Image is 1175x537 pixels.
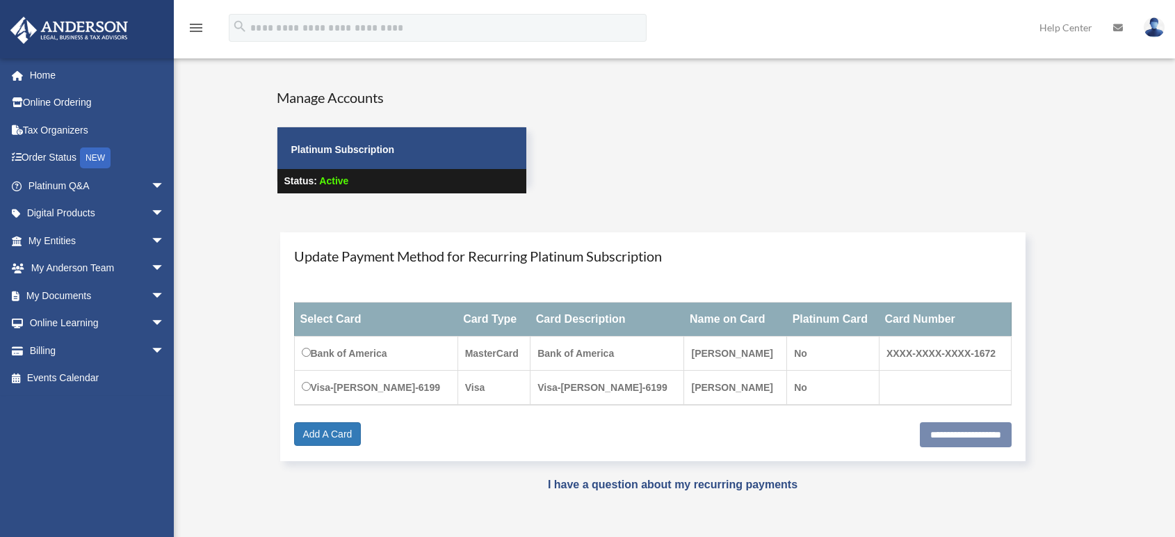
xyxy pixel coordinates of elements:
strong: Platinum Subscription [291,144,395,155]
th: Platinum Card [787,303,880,337]
img: Anderson Advisors Platinum Portal [6,17,132,44]
a: My Anderson Teamarrow_drop_down [10,255,186,282]
td: Bank of America [530,337,684,371]
td: Visa [457,371,530,406]
div: NEW [80,147,111,168]
span: arrow_drop_down [151,337,179,365]
th: Name on Card [684,303,787,337]
th: Card Type [457,303,530,337]
a: Add A Card [294,422,362,446]
a: Platinum Q&Aarrow_drop_down [10,172,186,200]
a: Events Calendar [10,364,186,392]
h4: Manage Accounts [277,88,527,107]
a: Billingarrow_drop_down [10,337,186,364]
th: Card Number [879,303,1011,337]
span: arrow_drop_down [151,227,179,255]
th: Select Card [294,303,457,337]
a: Digital Productsarrow_drop_down [10,200,186,227]
td: XXXX-XXXX-XXXX-1672 [879,337,1011,371]
a: My Entitiesarrow_drop_down [10,227,186,255]
i: menu [188,19,204,36]
a: Home [10,61,186,89]
td: Visa-[PERSON_NAME]-6199 [530,371,684,406]
a: My Documentsarrow_drop_down [10,282,186,310]
th: Card Description [530,303,684,337]
a: Online Ordering [10,89,186,117]
a: Online Learningarrow_drop_down [10,310,186,337]
span: arrow_drop_down [151,200,179,228]
td: [PERSON_NAME] [684,371,787,406]
a: Tax Organizers [10,116,186,144]
h4: Update Payment Method for Recurring Platinum Subscription [294,246,1012,266]
a: Order StatusNEW [10,144,186,173]
span: arrow_drop_down [151,255,179,283]
img: User Pic [1144,17,1165,38]
td: No [787,337,880,371]
span: Active [319,175,348,186]
td: Bank of America [294,337,457,371]
a: I have a question about my recurring payments [548,479,797,490]
td: Visa-[PERSON_NAME]-6199 [294,371,457,406]
td: No [787,371,880,406]
td: MasterCard [457,337,530,371]
span: arrow_drop_down [151,310,179,338]
td: [PERSON_NAME] [684,337,787,371]
i: search [232,19,248,34]
a: menu [188,24,204,36]
span: arrow_drop_down [151,282,179,310]
strong: Status: [284,175,317,186]
span: arrow_drop_down [151,172,179,200]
